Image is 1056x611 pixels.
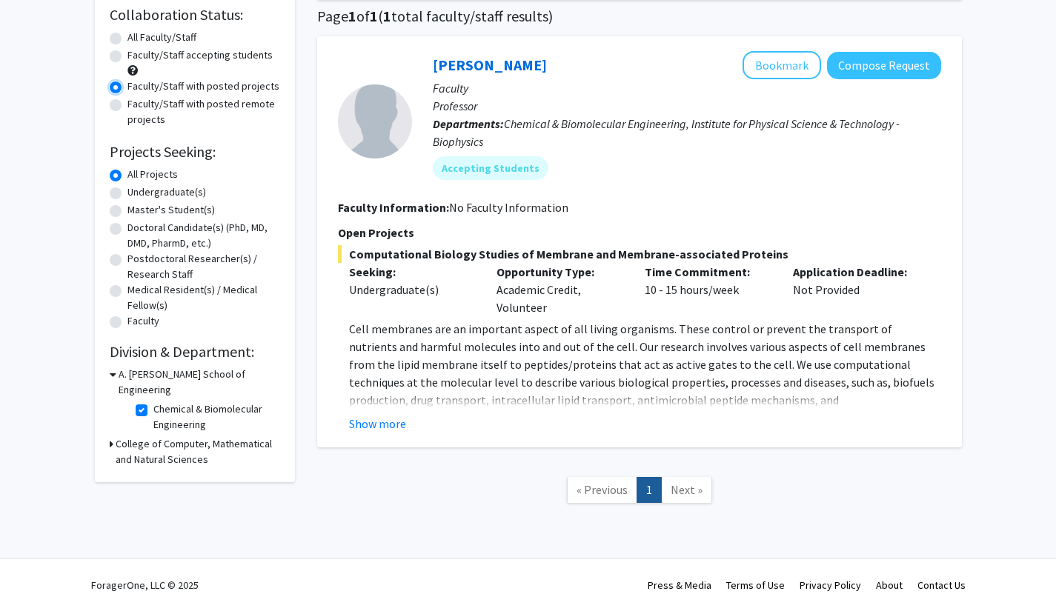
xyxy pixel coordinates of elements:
mat-chip: Accepting Students [433,156,548,180]
label: Faculty/Staff accepting students [127,47,273,63]
a: Next Page [661,477,712,503]
h3: A. [PERSON_NAME] School of Engineering [119,367,280,398]
button: Compose Request to Jeffery Klauda [827,52,941,79]
p: Application Deadline: [793,263,919,281]
a: 1 [637,477,662,503]
p: Seeking: [349,263,475,281]
span: 1 [348,7,356,25]
iframe: Chat [11,544,63,600]
a: [PERSON_NAME] [433,56,547,74]
h2: Division & Department: [110,343,280,361]
button: Add Jeffery Klauda to Bookmarks [743,51,821,79]
p: Professor [433,97,941,115]
h2: Projects Seeking: [110,143,280,161]
p: Open Projects [338,224,941,241]
label: Master's Student(s) [127,202,215,218]
label: Medical Resident(s) / Medical Fellow(s) [127,282,280,313]
a: Press & Media [648,578,711,592]
p: Cell membranes are an important aspect of all living organisms. These control or prevent the tran... [349,320,941,498]
a: Privacy Policy [800,578,861,592]
label: Doctoral Candidate(s) (PhD, MD, DMD, PharmD, etc.) [127,220,280,251]
div: Not Provided [782,263,930,316]
span: Next » [671,482,703,497]
label: Faculty [127,313,159,329]
span: « Previous [577,482,628,497]
label: Faculty/Staff with posted remote projects [127,96,280,127]
h2: Collaboration Status: [110,6,280,24]
span: No Faculty Information [449,200,568,215]
div: Undergraduate(s) [349,281,475,298]
label: Faculty/Staff with posted projects [127,79,279,94]
span: Computational Biology Studies of Membrane and Membrane-associated Proteins [338,245,941,263]
label: All Projects [127,167,178,182]
a: Previous Page [567,477,637,503]
p: Time Commitment: [645,263,771,281]
p: Opportunity Type: [497,263,622,281]
label: All Faculty/Staff [127,30,196,45]
nav: Page navigation [317,462,962,522]
span: Chemical & Biomolecular Engineering, Institute for Physical Science & Technology - Biophysics [433,116,900,149]
h1: Page of ( total faculty/staff results) [317,7,962,25]
span: 1 [383,7,391,25]
a: Terms of Use [726,578,785,592]
b: Faculty Information: [338,200,449,215]
h3: College of Computer, Mathematical and Natural Sciences [116,436,280,467]
span: 1 [370,7,378,25]
a: About [876,578,903,592]
div: Academic Credit, Volunteer [485,263,634,316]
p: Faculty [433,79,941,97]
a: Contact Us [917,578,966,592]
label: Postdoctoral Researcher(s) / Research Staff [127,251,280,282]
button: Show more [349,415,406,433]
div: ForagerOne, LLC © 2025 [91,559,199,611]
b: Departments: [433,116,504,131]
label: Chemical & Biomolecular Engineering [153,401,276,433]
label: Undergraduate(s) [127,184,206,200]
div: 10 - 15 hours/week [634,263,782,316]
